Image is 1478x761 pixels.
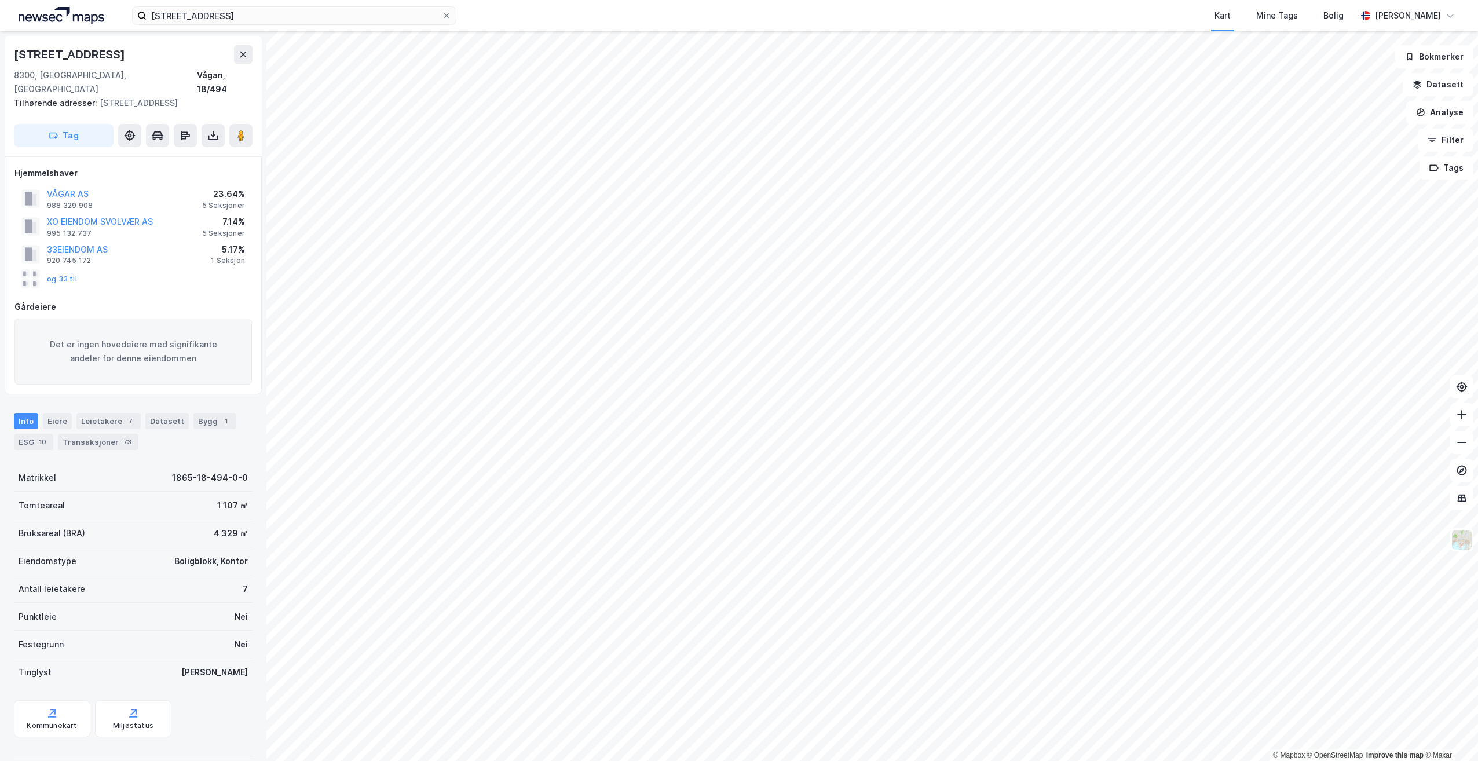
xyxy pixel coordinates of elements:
button: Filter [1418,129,1473,152]
div: Kommunekart [27,721,77,730]
div: [PERSON_NAME] [181,665,248,679]
div: 5 Seksjoner [202,201,245,210]
div: 4 329 ㎡ [214,526,248,540]
div: [STREET_ADDRESS] [14,96,243,110]
div: Kontrollprogram for chat [1420,705,1478,761]
a: Improve this map [1366,751,1424,759]
div: 8300, [GEOGRAPHIC_DATA], [GEOGRAPHIC_DATA] [14,68,197,96]
div: Transaksjoner [58,434,138,450]
div: Tomteareal [19,499,65,513]
div: Gårdeiere [14,300,252,314]
div: Det er ingen hovedeiere med signifikante andeler for denne eiendommen [14,319,252,385]
div: Festegrunn [19,638,64,652]
button: Tag [14,124,114,147]
div: 23.64% [202,187,245,201]
div: Mine Tags [1256,9,1298,23]
div: ESG [14,434,53,450]
div: Leietakere [76,413,141,429]
div: 1 Seksjon [211,256,245,265]
div: Bolig [1323,9,1344,23]
div: 7.14% [202,215,245,229]
div: [STREET_ADDRESS] [14,45,127,64]
div: Miljøstatus [113,721,153,730]
div: Kart [1214,9,1231,23]
div: 995 132 737 [47,229,92,238]
div: 920 745 172 [47,256,91,265]
div: [PERSON_NAME] [1375,9,1441,23]
button: Analyse [1406,101,1473,124]
div: Eiendomstype [19,554,76,568]
button: Bokmerker [1395,45,1473,68]
img: Z [1451,529,1473,551]
div: 1865-18-494-0-0 [172,471,248,485]
input: Søk på adresse, matrikkel, gårdeiere, leietakere eller personer [147,7,442,24]
div: 988 329 908 [47,201,93,210]
div: Eiere [43,413,72,429]
div: Info [14,413,38,429]
div: Boligblokk, Kontor [174,554,248,568]
div: 10 [36,436,49,448]
div: Punktleie [19,610,57,624]
button: Datasett [1403,73,1473,96]
div: 7 [243,582,248,596]
div: 1 [220,415,232,427]
img: logo.a4113a55bc3d86da70a041830d287a7e.svg [19,7,104,24]
div: 7 [125,415,136,427]
span: Tilhørende adresser: [14,98,100,108]
iframe: Chat Widget [1420,705,1478,761]
div: Bruksareal (BRA) [19,526,85,540]
a: OpenStreetMap [1307,751,1363,759]
div: Matrikkel [19,471,56,485]
div: 73 [121,436,134,448]
a: Mapbox [1273,751,1305,759]
div: 5 Seksjoner [202,229,245,238]
div: Datasett [145,413,189,429]
div: Nei [235,638,248,652]
div: Nei [235,610,248,624]
div: Hjemmelshaver [14,166,252,180]
div: 5.17% [211,243,245,257]
div: Vågan, 18/494 [197,68,253,96]
div: Bygg [193,413,236,429]
div: Antall leietakere [19,582,85,596]
div: Tinglyst [19,665,52,679]
div: 1 107 ㎡ [217,499,248,513]
button: Tags [1420,156,1473,180]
